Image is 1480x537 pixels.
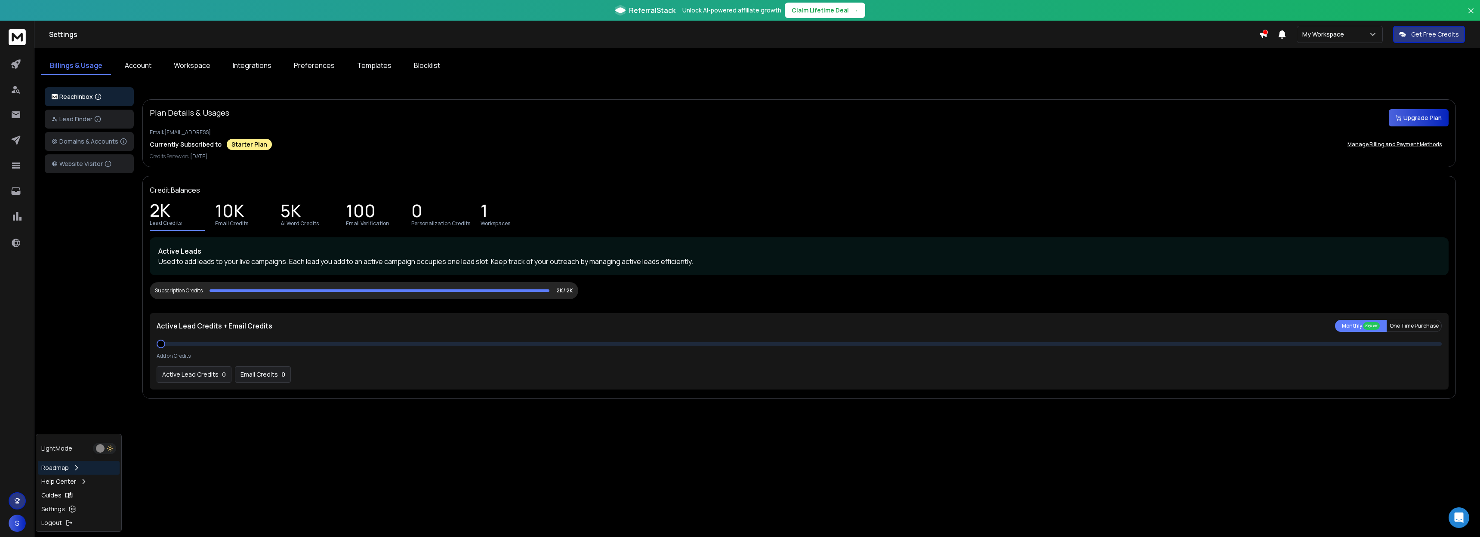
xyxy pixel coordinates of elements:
[155,287,203,294] div: Subscription Credits
[1341,136,1449,153] button: Manage Billing and Payment Methods
[224,57,280,75] a: Integrations
[285,57,343,75] a: Preferences
[116,57,160,75] a: Account
[215,206,244,218] p: 10K
[346,206,376,218] p: 100
[222,370,226,379] p: 0
[346,220,389,227] p: Email Verification
[1411,30,1459,39] p: Get Free Credits
[9,515,26,532] button: S
[1389,109,1449,126] button: Upgrade Plan
[227,139,272,150] div: Starter Plan
[45,87,134,106] button: ReachInbox
[556,287,573,294] p: 2K/ 2K
[215,220,248,227] p: Email Credits
[157,353,191,359] p: Add on Credits
[411,206,422,218] p: 0
[41,505,65,513] p: Settings
[41,444,72,453] p: Light Mode
[41,463,69,472] p: Roadmap
[481,206,488,218] p: 1
[411,220,470,227] p: Personalization Credits
[150,185,200,195] p: Credit Balances
[1449,507,1469,528] div: Open Intercom Messenger
[1302,30,1347,39] p: My Workspace
[281,220,319,227] p: AI Word Credits
[41,519,62,527] p: Logout
[38,461,120,475] a: Roadmap
[165,57,219,75] a: Workspace
[405,57,449,75] a: Blocklist
[281,206,301,218] p: 5K
[190,153,207,160] span: [DATE]
[150,140,222,149] p: Currently Subscribed to
[281,370,285,379] p: 0
[1393,26,1465,43] button: Get Free Credits
[1347,141,1442,148] p: Manage Billing and Payment Methods
[481,220,510,227] p: Workspaces
[785,3,865,18] button: Claim Lifetime Deal→
[45,154,134,173] button: Website Visitor
[49,29,1259,40] h1: Settings
[162,370,219,379] p: Active Lead Credits
[45,110,134,129] button: Lead Finder
[158,256,1440,267] p: Used to add leads to your live campaigns. Each lead you add to an active campaign occupies one le...
[150,153,1449,160] p: Credits Renew on:
[682,6,781,15] p: Unlock AI-powered affiliate growth
[41,491,62,500] p: Guides
[41,57,111,75] a: Billings & Usage
[38,488,120,502] a: Guides
[41,477,76,486] p: Help Center
[1387,320,1442,332] button: One Time Purchase
[52,94,58,100] img: logo
[150,107,229,119] p: Plan Details & Usages
[150,220,182,227] p: Lead Credits
[852,6,858,15] span: →
[150,129,1449,136] p: Email: [EMAIL_ADDRESS]
[1335,320,1387,332] button: Monthly 20% off
[1363,322,1380,330] div: 20% off
[348,57,400,75] a: Templates
[1465,5,1477,26] button: Close banner
[158,246,1440,256] p: Active Leads
[629,5,675,15] span: ReferralStack
[45,132,134,151] button: Domains & Accounts
[150,206,170,218] p: 2K
[157,321,272,331] p: Active Lead Credits + Email Credits
[38,475,120,488] a: Help Center
[38,502,120,516] a: Settings
[240,370,278,379] p: Email Credits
